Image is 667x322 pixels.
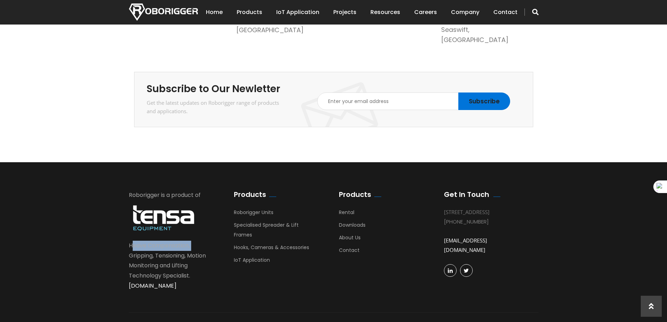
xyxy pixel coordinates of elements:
[129,282,176,290] a: [DOMAIN_NAME]
[370,1,400,23] a: Resources
[339,221,366,232] a: Downloads
[317,93,510,110] input: Enter your email address
[339,190,371,199] h2: Products
[441,5,533,45] h4: [PERSON_NAME], Maintenance Manager - Seaswift, [GEOGRAPHIC_DATA]
[444,237,487,253] a: [EMAIL_ADDRESS][DOMAIN_NAME]
[458,93,510,110] input: Subscribe
[339,234,361,245] a: About Us
[234,256,270,267] a: IoT Application
[339,209,354,219] a: Rental
[234,209,273,219] a: Roborigger Units
[237,1,262,23] a: Products
[147,98,286,115] div: Get the latest updates on Roborigger range of products and applications.
[276,1,319,23] a: IoT Application
[444,207,528,217] div: [STREET_ADDRESS]
[414,1,437,23] a: Careers
[147,82,286,96] h2: Subscribe to Our Newletter
[129,190,213,291] div: Roborigger is a product of Heave Compensation, Gripping, Tensioning, Motion Monitoring and Liftin...
[444,264,457,277] a: linkedin
[451,1,479,23] a: Company
[234,190,266,199] h2: Products
[234,244,309,254] a: Hooks, Cameras & Accessories
[206,1,223,23] a: Home
[129,4,198,21] img: Nortech
[234,221,299,242] a: Specialised Spreader & Lift Frames
[493,1,517,23] a: Contact
[333,1,356,23] a: Projects
[444,190,489,199] h2: Get In Touch
[339,247,360,257] a: Contact
[460,264,473,277] a: Twitter
[444,217,528,226] div: [PHONE_NUMBER]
